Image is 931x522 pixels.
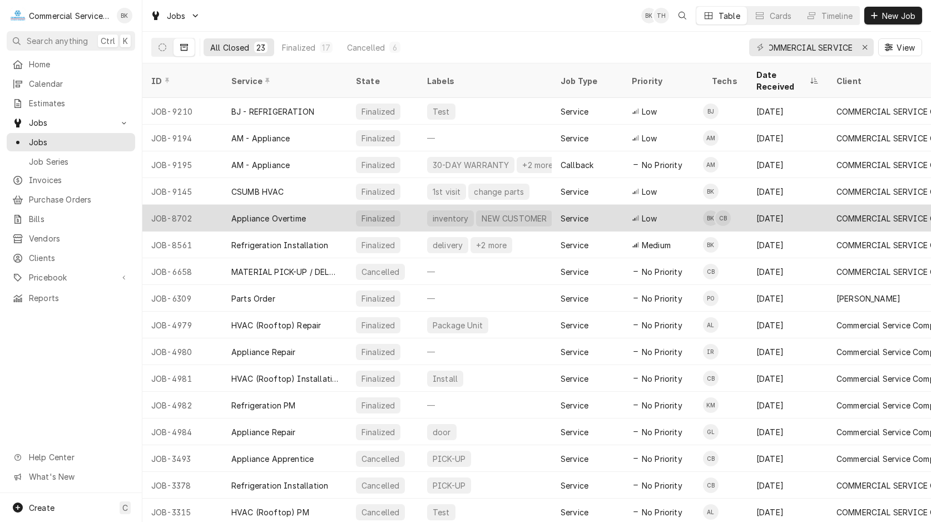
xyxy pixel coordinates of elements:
div: PICK-UP [432,453,467,465]
span: Jobs [29,136,130,148]
div: Test [432,506,451,518]
span: C [122,502,128,514]
div: Service [561,373,588,385]
div: Service [561,106,588,117]
a: Jobs [7,133,135,151]
div: KM [703,397,719,413]
span: Purchase Orders [29,194,130,205]
div: 30-DAY WARRANTY [432,159,510,171]
span: Job Series [29,156,130,168]
button: Search anythingCtrlK [7,31,135,51]
div: [DATE] [747,418,828,445]
div: C [10,8,26,23]
div: Parts Order's Avatar [703,290,719,306]
div: AL [703,504,719,520]
div: Finalized [360,106,396,117]
div: Finalized [360,426,396,438]
div: AM - Appliance [231,132,290,144]
div: [DATE] [747,285,828,312]
span: No Priority [642,346,682,358]
button: New Job [864,7,922,24]
div: JOB-9210 [142,98,222,125]
div: BJ [703,104,719,119]
span: No Priority [642,373,682,385]
span: Create [29,503,55,513]
div: AM - Appliance [231,159,290,171]
div: BK [703,210,719,226]
div: +2 more [521,159,554,171]
span: Help Center [29,451,128,463]
div: AM [703,157,719,173]
div: Service [231,75,336,87]
div: Appliance Repair [231,426,296,438]
div: Service [561,506,588,518]
div: JOB-9194 [142,125,222,151]
div: HVAC (Rooftop) PM [231,506,309,518]
div: Refrigeration Installation [231,480,328,491]
div: Service [561,346,588,358]
span: View [894,42,917,53]
span: Clients [29,252,130,264]
a: Go to Help Center [7,448,135,466]
div: GL [703,424,719,440]
div: Audie Murphy's Avatar [703,130,719,146]
div: Audie Murphy's Avatar [703,157,719,173]
span: Jobs [29,117,113,129]
div: Finalized [360,132,396,144]
span: Low [642,106,657,117]
div: [DATE] [747,178,828,205]
div: CB [715,210,731,226]
div: JOB-4979 [142,312,222,338]
span: No Priority [642,453,682,465]
div: inventory [432,213,469,224]
div: [DATE] [747,232,828,258]
div: Date Received [756,69,808,92]
div: Brian Key's Avatar [641,8,657,23]
span: No Priority [642,426,682,438]
a: Go to Jobs [7,114,135,132]
div: Commercial Service Co.'s Avatar [10,8,26,23]
div: Brian Key's Avatar [117,8,132,23]
div: Adam Lucero's Avatar [703,317,719,333]
div: Isai Ramirez's Avatar [703,344,719,360]
div: JOB-9145 [142,178,222,205]
div: IR [703,344,719,360]
div: [DATE] [747,151,828,178]
div: Refrigeration PM [231,400,296,411]
div: Cards [770,10,792,22]
div: ID [151,75,211,87]
div: Cole Bedolla's Avatar [703,477,719,493]
div: 1st visit [432,186,462,198]
div: Service [561,293,588,304]
a: Job Series [7,152,135,171]
span: No Priority [642,480,682,491]
div: [DATE] [747,445,828,472]
div: change parts [473,186,525,198]
button: Open search [674,7,691,24]
div: CB [703,477,719,493]
div: JOB-4982 [142,392,222,418]
button: Erase input [856,38,874,56]
a: Go to Pricebook [7,268,135,287]
a: Purchase Orders [7,190,135,209]
div: BJ - REFRIGERATION [231,106,314,117]
div: Finalized [360,239,396,251]
a: Invoices [7,171,135,189]
div: [DATE] [747,258,828,285]
a: Go to What's New [7,467,135,486]
div: Cole Bedolla's Avatar [703,264,719,279]
span: Calendar [29,78,130,90]
div: Commercial Service Co. [29,10,111,22]
div: Cancelled [347,42,385,53]
div: Service [561,426,588,438]
div: Finalized [360,186,396,198]
div: Callback [561,159,593,171]
div: [DATE] [747,205,828,232]
div: CB [703,371,719,386]
div: BK [703,184,719,199]
div: door [432,426,452,438]
div: JOB-6309 [142,285,222,312]
a: Go to Jobs [146,7,205,25]
a: Vendors [7,229,135,248]
div: [DATE] [747,338,828,365]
